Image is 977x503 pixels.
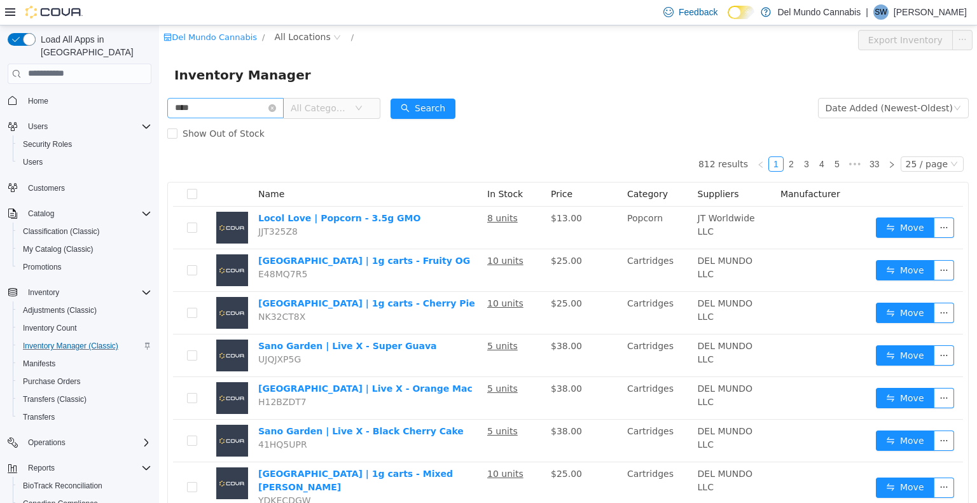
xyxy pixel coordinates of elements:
[3,92,156,110] button: Home
[679,6,717,18] span: Feedback
[717,405,775,425] button: icon: swapMove
[686,131,706,146] span: •••
[706,131,725,146] li: 33
[15,39,160,60] span: Inventory Manager
[23,481,102,491] span: BioTrack Reconciliation
[99,443,294,467] a: [GEOGRAPHIC_DATA] | 1g carts - Mixed [PERSON_NAME]
[3,459,156,477] button: Reports
[328,358,359,368] u: 5 units
[18,242,151,257] span: My Catalog (Classic)
[23,139,72,149] span: Security Roles
[18,155,151,170] span: Users
[23,285,151,300] span: Inventory
[13,153,156,171] button: Users
[23,226,100,237] span: Classification (Classic)
[717,452,775,472] button: icon: swapMove
[232,73,296,93] button: icon: searchSearch
[18,338,151,354] span: Inventory Manager (Classic)
[18,224,105,239] a: Classification (Classic)
[793,4,814,25] button: icon: ellipsis
[625,132,639,146] a: 2
[23,323,77,333] span: Inventory Count
[18,392,92,407] a: Transfers (Classic)
[18,303,151,318] span: Adjustments (Classic)
[28,183,65,193] span: Customers
[468,163,509,174] span: Category
[23,376,81,387] span: Purchase Orders
[13,355,156,373] button: Manifests
[28,209,54,219] span: Catalog
[23,180,151,196] span: Customers
[99,315,278,326] a: Sano Garden | Live X - Super Guava
[103,7,106,17] span: /
[196,79,204,88] i: icon: down
[539,131,589,146] li: 812 results
[598,135,606,143] i: icon: left
[463,352,534,394] td: Cartridges
[775,192,795,212] button: icon: ellipsis
[539,443,593,467] span: DEL MUNDO LLC
[28,287,59,298] span: Inventory
[621,163,681,174] span: Manufacturer
[23,394,87,404] span: Transfers (Classic)
[23,157,43,167] span: Users
[23,262,62,272] span: Promotions
[463,181,534,224] td: Popcorn
[610,132,624,146] a: 1
[3,284,156,301] button: Inventory
[28,438,66,448] span: Operations
[18,137,77,152] a: Security Roles
[23,412,55,422] span: Transfers
[463,394,534,437] td: Cartridges
[539,315,593,339] span: DEL MUNDO LLC
[18,410,60,425] a: Transfers
[328,188,359,198] u: 8 units
[28,96,48,106] span: Home
[57,314,89,346] img: Sano Garden | Live X - Super Guava placeholder
[463,309,534,352] td: Cartridges
[539,273,593,296] span: DEL MUNDO LLC
[23,119,151,134] span: Users
[625,131,640,146] li: 2
[594,131,609,146] li: Previous Page
[392,401,423,411] span: $38.00
[671,132,685,146] a: 5
[99,163,125,174] span: Name
[36,33,151,59] span: Load All Apps in [GEOGRAPHIC_DATA]
[99,201,139,211] span: JJT325Z8
[4,8,13,16] i: icon: shop
[28,463,55,473] span: Reports
[18,478,151,493] span: BioTrack Reconciliation
[115,4,171,18] span: All Locations
[328,273,364,283] u: 10 units
[866,4,868,20] p: |
[99,188,261,198] a: Locol Love | Popcorn - 3.5g GMO
[392,315,423,326] span: $38.00
[23,206,151,221] span: Catalog
[23,460,60,476] button: Reports
[18,356,60,371] a: Manifests
[18,374,151,389] span: Purchase Orders
[99,329,142,339] span: UJQJXP5G
[13,223,156,240] button: Classification (Classic)
[539,358,593,382] span: DEL MUNDO LLC
[13,135,156,153] button: Security Roles
[328,230,364,240] u: 10 units
[57,186,89,218] img: Locol Love | Popcorn - 3.5g GMO placeholder
[18,103,111,113] span: Show Out of Stock
[18,356,151,371] span: Manifests
[18,478,107,493] a: BioTrack Reconciliation
[23,244,94,254] span: My Catalog (Classic)
[99,414,148,424] span: 41HQ5UPR
[747,132,789,146] div: 25 / page
[23,206,59,221] button: Catalog
[23,460,151,476] span: Reports
[18,410,151,425] span: Transfers
[875,4,887,20] span: SW
[725,131,740,146] li: Next Page
[667,73,794,92] div: Date Added (Newest-Oldest)
[728,6,754,19] input: Dark Mode
[25,6,83,18] img: Cova
[13,408,156,426] button: Transfers
[717,277,775,298] button: icon: swapMove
